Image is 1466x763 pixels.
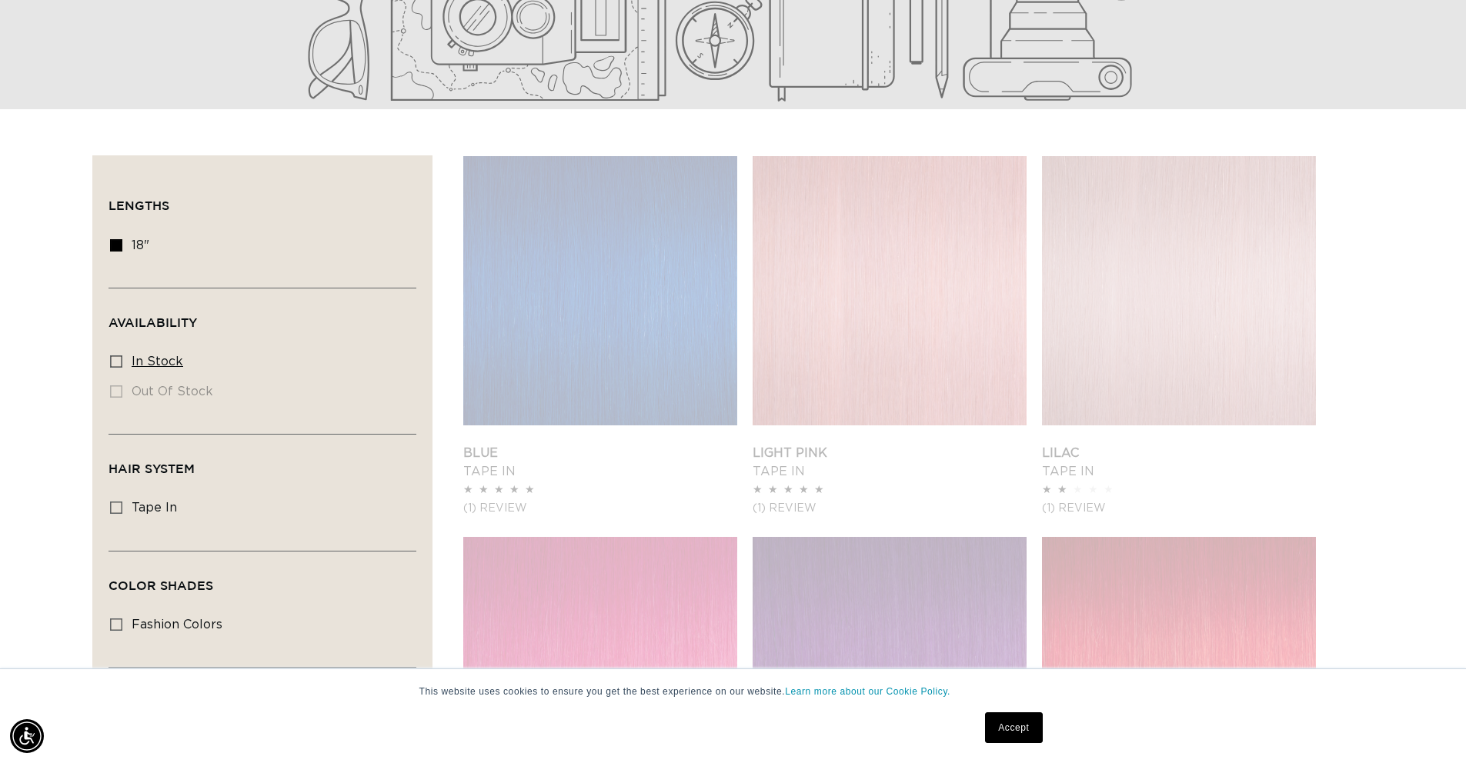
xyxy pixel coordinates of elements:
span: tape in [132,501,177,514]
a: Accept [985,712,1042,743]
span: Hair System [109,461,195,475]
span: In stock [132,355,183,368]
p: This website uses cookies to ensure you get the best experience on our website. [419,685,1047,698]
span: 18" [132,239,149,252]
span: fashion colors [132,618,222,631]
span: Availability [109,315,197,329]
summary: Color Shades (0 selected) [109,551,416,607]
summary: Lengths (0 selected) [109,172,416,227]
iframe: Chat Widget [1389,689,1466,763]
span: Color Shades [109,578,213,592]
span: Lengths [109,198,169,212]
summary: Availability (0 selected) [109,288,416,344]
div: Accessibility Menu [10,719,44,753]
a: Learn more about our Cookie Policy. [785,686,950,697]
summary: Hair System (0 selected) [109,435,416,490]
